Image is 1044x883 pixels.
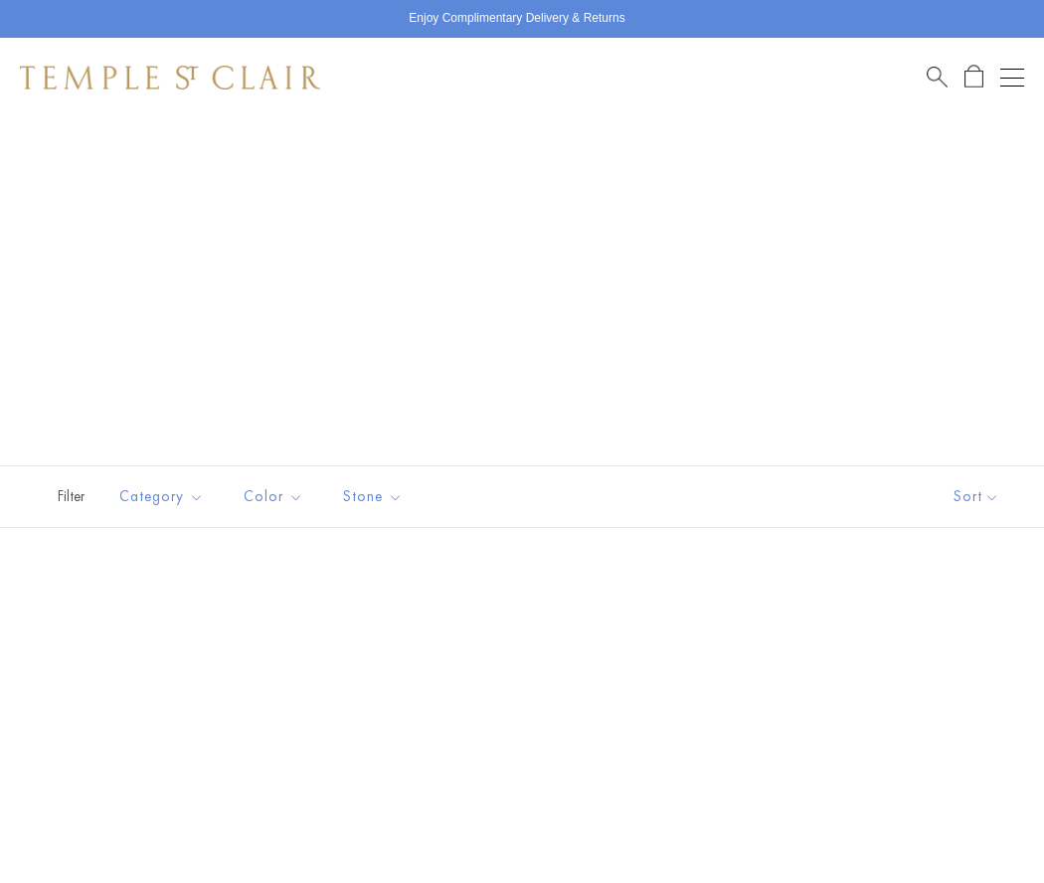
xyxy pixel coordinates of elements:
p: Enjoy Complimentary Delivery & Returns [409,9,624,29]
span: Stone [333,484,418,509]
button: Category [104,474,219,519]
a: Search [927,65,948,89]
button: Open navigation [1000,66,1024,89]
span: Color [234,484,318,509]
button: Show sort by [909,466,1044,527]
span: Category [109,484,219,509]
a: Open Shopping Bag [964,65,983,89]
img: Temple St. Clair [20,66,320,89]
button: Stone [328,474,418,519]
button: Color [229,474,318,519]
